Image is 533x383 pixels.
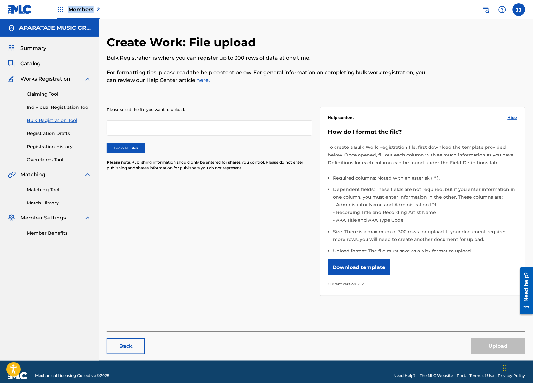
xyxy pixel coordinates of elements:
span: Summary [20,44,46,52]
a: Registration History [27,143,91,150]
img: Works Registration [8,75,16,83]
p: Bulk Registration is where you can register up to 300 rows of data at one time. [107,54,429,62]
span: Hide [508,115,517,121]
a: Privacy Policy [498,373,525,379]
img: Matching [8,171,16,179]
li: Recording Title and Recording Artist Name [335,209,517,216]
img: help [498,6,506,13]
a: Portal Terms of Use [457,373,494,379]
li: Administrator Name and Administration IPI [335,201,517,209]
span: Mechanical Licensing Collective © 2025 [35,373,109,379]
li: Upload format: The file must save as a .xlsx format to upload. [333,247,517,255]
label: Browse Files [107,143,145,153]
img: Top Rightsholders [57,6,65,13]
a: here. [195,77,210,83]
span: Please note: [107,160,131,164]
span: Help content [328,115,354,121]
img: expand [84,214,91,222]
a: Match History [27,200,91,206]
button: Download template [328,259,390,275]
h2: Create Work: File upload [107,35,259,50]
a: Individual Registration Tool [27,104,91,111]
a: The MLC Website [420,373,453,379]
p: To create a Bulk Work Registration file, first download the template provided below. Once opened,... [328,143,517,166]
div: User Menu [513,3,525,16]
a: Claiming Tool [27,91,91,98]
a: Back [107,338,145,354]
img: Catalog [8,60,15,68]
a: CatalogCatalog [8,60,41,68]
span: Members [68,6,100,13]
iframe: Chat Widget [501,352,533,383]
p: For formatting tips, please read the help content below. For general information on completing bu... [107,69,429,84]
p: Current version: v1.2 [328,280,517,288]
div: Widget de chat [501,352,533,383]
a: Bulk Registration Tool [27,117,91,124]
a: Registration Drafts [27,130,91,137]
a: Public Search [479,3,492,16]
div: Help [496,3,509,16]
img: expand [84,171,91,179]
span: Catalog [20,60,41,68]
img: Summary [8,44,15,52]
li: Required columns: Noted with an asterisk ( * ). [333,174,517,186]
span: Matching [20,171,45,179]
img: expand [84,75,91,83]
p: Please select the file you want to upload. [107,107,312,113]
span: Member Settings [20,214,66,222]
div: Arrastrar [503,359,507,378]
img: logo [8,372,27,380]
img: MLC Logo [8,5,32,14]
a: Member Benefits [27,230,91,236]
iframe: Resource Center [515,265,533,316]
img: search [482,6,490,13]
img: Member Settings [8,214,15,222]
a: Matching Tool [27,187,91,193]
a: Overclaims Tool [27,156,91,163]
p: Publishing information should only be entered for shares you control. Please do not enter publish... [107,159,312,171]
h5: APARATAJE MUSIC GROUP [19,24,91,32]
li: Dependent fields: These fields are not required, but if you enter information in one column, you ... [333,186,517,228]
a: SummarySummary [8,44,46,52]
span: Works Registration [20,75,70,83]
span: 2 [97,6,100,12]
img: Accounts [8,24,15,32]
h5: How do I format the file? [328,128,517,136]
li: AKA Title and AKA Type Code [335,216,517,224]
li: Size: There is a maximum of 300 rows for upload. If your document requires more rows, you will ne... [333,228,517,247]
a: Need Help? [394,373,416,379]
